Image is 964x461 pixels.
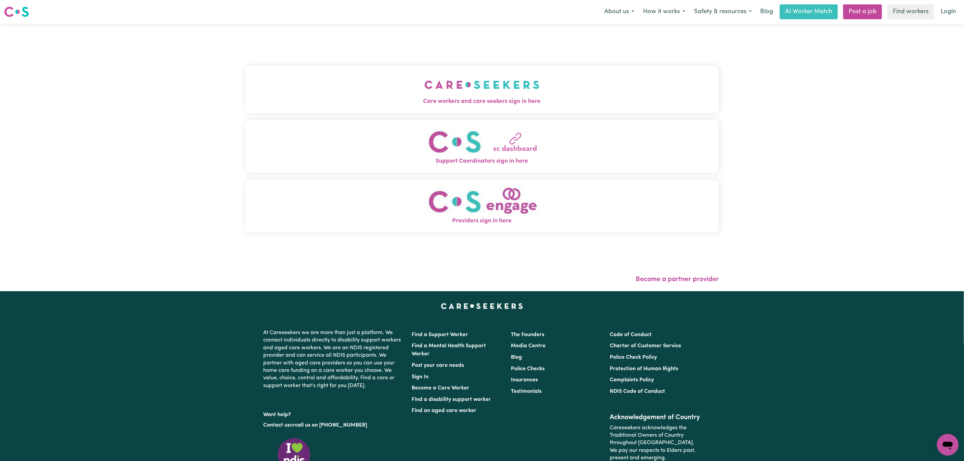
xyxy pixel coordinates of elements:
[4,6,29,18] img: Careseekers logo
[780,4,838,19] a: AI Worker Match
[511,343,546,349] a: Media Centre
[937,4,960,19] a: Login
[610,389,665,394] a: NDIS Code of Conduct
[441,303,523,309] a: Careseekers home page
[511,355,522,360] a: Blog
[412,397,491,402] a: Find a disability support worker
[887,4,934,19] a: Find workers
[412,363,464,368] a: Post your care needs
[245,97,719,106] span: Care workers and care seekers sign in here
[511,366,545,372] a: Police Checks
[245,120,719,173] button: Support Coordinators sign in here
[639,5,690,19] button: How it works
[245,180,719,233] button: Providers sign in here
[610,366,678,372] a: Protection of Human Rights
[264,408,404,418] p: Want help?
[264,419,404,432] p: or
[610,343,681,349] a: Charter of Customer Service
[610,413,700,422] h2: Acknowledgement of Country
[610,355,657,360] a: Police Check Policy
[264,326,404,392] p: At Careseekers we are more than just a platform. We connect individuals directly to disability su...
[511,389,542,394] a: Testimonials
[412,374,429,380] a: Sign In
[756,4,777,19] a: Blog
[843,4,882,19] a: Post a job
[245,65,719,113] button: Care workers and care seekers sign in here
[412,385,470,391] a: Become a Care Worker
[4,4,29,20] a: Careseekers logo
[511,377,538,383] a: Insurances
[937,434,959,456] iframe: Button to launch messaging window, conversation in progress
[412,408,477,413] a: Find an aged care worker
[610,377,654,383] a: Complaints Policy
[412,343,486,357] a: Find a Mental Health Support Worker
[610,332,652,337] a: Code of Conduct
[636,276,719,283] a: Become a partner provider
[245,217,719,225] span: Providers sign in here
[690,5,756,19] button: Safety & resources
[264,423,290,428] a: Contact us
[245,157,719,166] span: Support Coordinators sign in here
[412,332,468,337] a: Find a Support Worker
[295,423,367,428] a: call us on [PHONE_NUMBER]
[600,5,639,19] button: About us
[511,332,544,337] a: The Founders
